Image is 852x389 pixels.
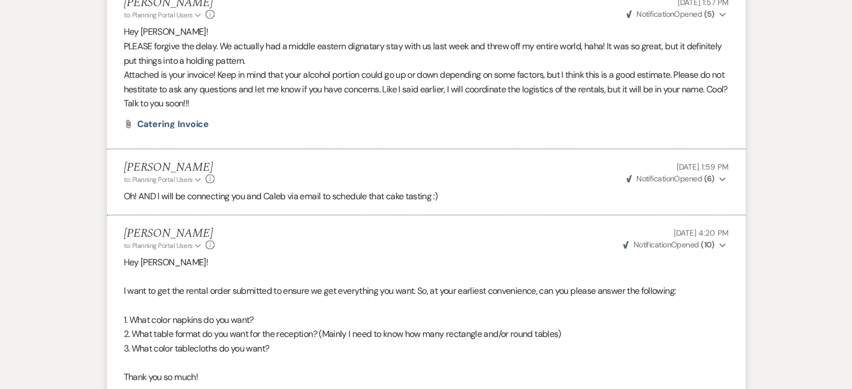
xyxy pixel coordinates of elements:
[634,240,671,250] span: Notification
[124,39,729,68] p: PLEASE forgive the delay. We actually had a middle eastern dignatary stay with us last week and t...
[124,11,193,20] span: to: Planning Portal Users
[701,240,715,250] strong: ( 10 )
[704,9,714,19] strong: ( 5 )
[124,161,215,175] h5: [PERSON_NAME]
[124,241,203,251] button: to: Planning Portal Users
[137,118,209,130] span: Catering Invoice
[676,162,728,172] span: [DATE] 1:59 PM
[621,239,728,251] button: NotificationOpened (10)
[124,370,729,385] p: Thank you so much!
[124,241,193,250] span: to: Planning Portal Users
[636,9,674,19] span: Notification
[124,313,729,327] p: 1. What color napkins do you want?
[704,174,714,184] strong: ( 6 )
[673,228,728,238] span: [DATE] 4:20 PM
[124,341,729,356] p: 3. What color tablecloths do you want?
[124,68,729,111] p: Attached is your invoice! Keep in mind that your alcohol portion could go up or down depending on...
[623,240,715,250] span: Opened
[124,255,729,270] p: Hey [PERSON_NAME]!
[124,10,203,20] button: to: Planning Portal Users
[124,189,729,204] p: Oh! AND I will be connecting you and Caleb via email to schedule that cake tasting :)
[625,8,729,20] button: NotificationOpened (5)
[137,120,209,129] a: Catering Invoice
[625,173,729,185] button: NotificationOpened (6)
[124,175,203,185] button: to: Planning Portal Users
[124,175,193,184] span: to: Planning Portal Users
[124,284,729,298] p: I want to get the rental order submitted to ensure we get everything you want. So, at your earlie...
[636,174,674,184] span: Notification
[626,174,715,184] span: Opened
[626,9,715,19] span: Opened
[124,327,729,341] p: 2. What table format do you want for the reception? (Mainly I need to know how many rectangle and...
[124,227,215,241] h5: [PERSON_NAME]
[124,25,729,39] p: Hey [PERSON_NAME]!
